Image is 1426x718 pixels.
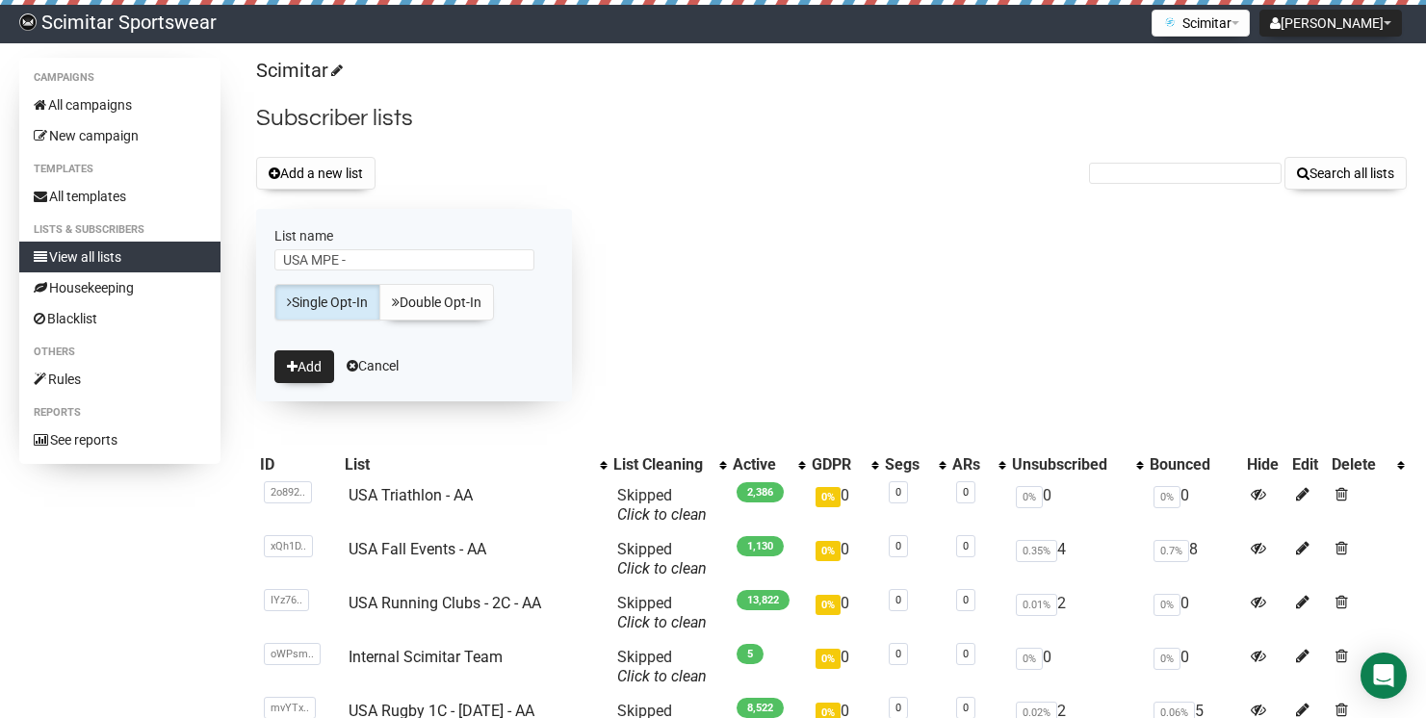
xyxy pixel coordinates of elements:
span: 0% [1016,648,1043,670]
button: Add [274,350,334,383]
div: Segs [885,455,929,474]
a: Click to clean [617,667,707,685]
span: Skipped [617,594,707,631]
input: The name of your new list [274,249,534,270]
th: Hide: No sort applied, sorting is disabled [1243,451,1289,478]
div: Open Intercom Messenger [1361,653,1407,699]
a: Click to clean [617,505,707,524]
a: Scimitar [256,59,340,82]
div: Bounced [1150,455,1238,474]
td: 0 [1008,640,1146,694]
span: 8,522 [737,698,784,718]
div: Active [733,455,790,474]
a: 0 [963,540,969,552]
th: Active: No sort applied, activate to apply an ascending sort [729,451,809,478]
span: 13,822 [737,590,790,610]
a: 0 [895,594,901,606]
td: 8 [1146,532,1242,586]
a: 0 [963,702,969,714]
a: 0 [963,486,969,499]
span: 0.01% [1016,594,1057,616]
span: 1,130 [737,536,784,556]
td: 0 [808,478,881,532]
span: IYz76.. [264,589,309,611]
li: Templates [19,158,220,181]
a: 0 [895,486,901,499]
th: List: No sort applied, activate to apply an ascending sort [341,451,609,478]
span: 2o892.. [264,481,312,503]
div: Delete [1332,455,1387,474]
a: USA Fall Events - AA [349,540,486,558]
span: oWPsm.. [264,643,321,665]
a: USA Triathlon - AA [349,486,473,504]
li: Reports [19,401,220,424]
span: 0.7% [1154,540,1189,562]
a: 0 [895,702,901,714]
a: Internal Scimitar Team [349,648,503,666]
span: 0% [816,595,841,615]
h2: Subscriber lists [256,101,1407,136]
div: Edit [1292,455,1324,474]
span: Skipped [617,540,707,577]
a: Housekeeping [19,272,220,303]
a: Rules [19,364,220,395]
button: Scimitar [1152,10,1250,37]
span: Skipped [617,486,707,524]
a: Click to clean [617,613,707,631]
a: All templates [19,181,220,212]
th: Delete: No sort applied, activate to apply an ascending sort [1328,451,1407,478]
span: 0% [1154,486,1180,508]
th: Edit: No sort applied, sorting is disabled [1288,451,1328,478]
span: 0% [1154,594,1180,616]
td: 4 [1008,532,1146,586]
td: 0 [1146,478,1242,532]
a: All campaigns [19,90,220,120]
div: ID [260,455,336,474]
div: GDPR [812,455,862,474]
a: Click to clean [617,559,707,577]
div: List Cleaning [613,455,710,474]
div: Unsubscribed [1012,455,1127,474]
a: 0 [895,648,901,660]
div: ARs [952,455,989,474]
a: 0 [963,594,969,606]
span: 2,386 [737,482,784,502]
a: USA Running Clubs - 2C - AA [349,594,541,612]
span: Skipped [617,648,707,685]
span: xQh1D.. [264,535,313,557]
li: Campaigns [19,66,220,90]
td: 0 [1146,640,1242,694]
th: ARs: No sort applied, activate to apply an ascending sort [948,451,1008,478]
img: c430136311b1e6f103092caacf47139d [19,13,37,31]
th: Bounced: No sort applied, sorting is disabled [1146,451,1242,478]
button: Search all lists [1284,157,1407,190]
a: 0 [895,540,901,552]
th: List Cleaning: No sort applied, activate to apply an ascending sort [609,451,729,478]
td: 0 [808,532,881,586]
a: 0 [963,648,969,660]
button: [PERSON_NAME] [1259,10,1402,37]
span: 0.35% [1016,540,1057,562]
span: 0% [1016,486,1043,508]
td: 0 [1008,478,1146,532]
td: 0 [1146,586,1242,640]
span: 0% [816,649,841,669]
span: 0% [816,541,841,561]
a: New campaign [19,120,220,151]
a: See reports [19,424,220,455]
th: Unsubscribed: No sort applied, activate to apply an ascending sort [1008,451,1146,478]
td: 0 [808,586,881,640]
li: Others [19,341,220,364]
div: List [345,455,590,474]
th: GDPR: No sort applied, activate to apply an ascending sort [808,451,881,478]
td: 2 [1008,586,1146,640]
a: Double Opt-In [379,284,494,321]
span: 0% [816,487,841,507]
a: View all lists [19,242,220,272]
li: Lists & subscribers [19,218,220,242]
td: 0 [808,640,881,694]
th: Segs: No sort applied, activate to apply an ascending sort [881,451,948,478]
img: 1.png [1162,14,1178,30]
button: Add a new list [256,157,376,190]
a: Cancel [347,358,399,373]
